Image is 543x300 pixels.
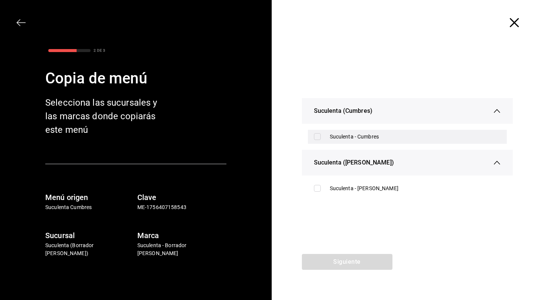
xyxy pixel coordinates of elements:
p: Suculenta Cumbres [45,203,134,211]
h6: Menú origen [45,191,134,203]
div: Copia de menú [45,67,226,90]
p: ME-1756407158543 [137,203,226,211]
h6: Marca [137,229,226,242]
div: 2 DE 3 [94,48,105,53]
div: Selecciona las sucursales y las marcas donde copiarás este menú [45,96,166,137]
div: Suculenta - [PERSON_NAME] [330,185,501,192]
p: Suculenta - Borrador [PERSON_NAME] [137,242,226,257]
h6: Clave [137,191,226,203]
span: Suculenta ([PERSON_NAME]) [314,158,394,167]
p: Suculenta (Borrador [PERSON_NAME]) [45,242,134,257]
span: Suculenta (Cumbres) [314,106,373,115]
h6: Sucursal [45,229,134,242]
div: Suculenta - Cumbres [330,133,501,141]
